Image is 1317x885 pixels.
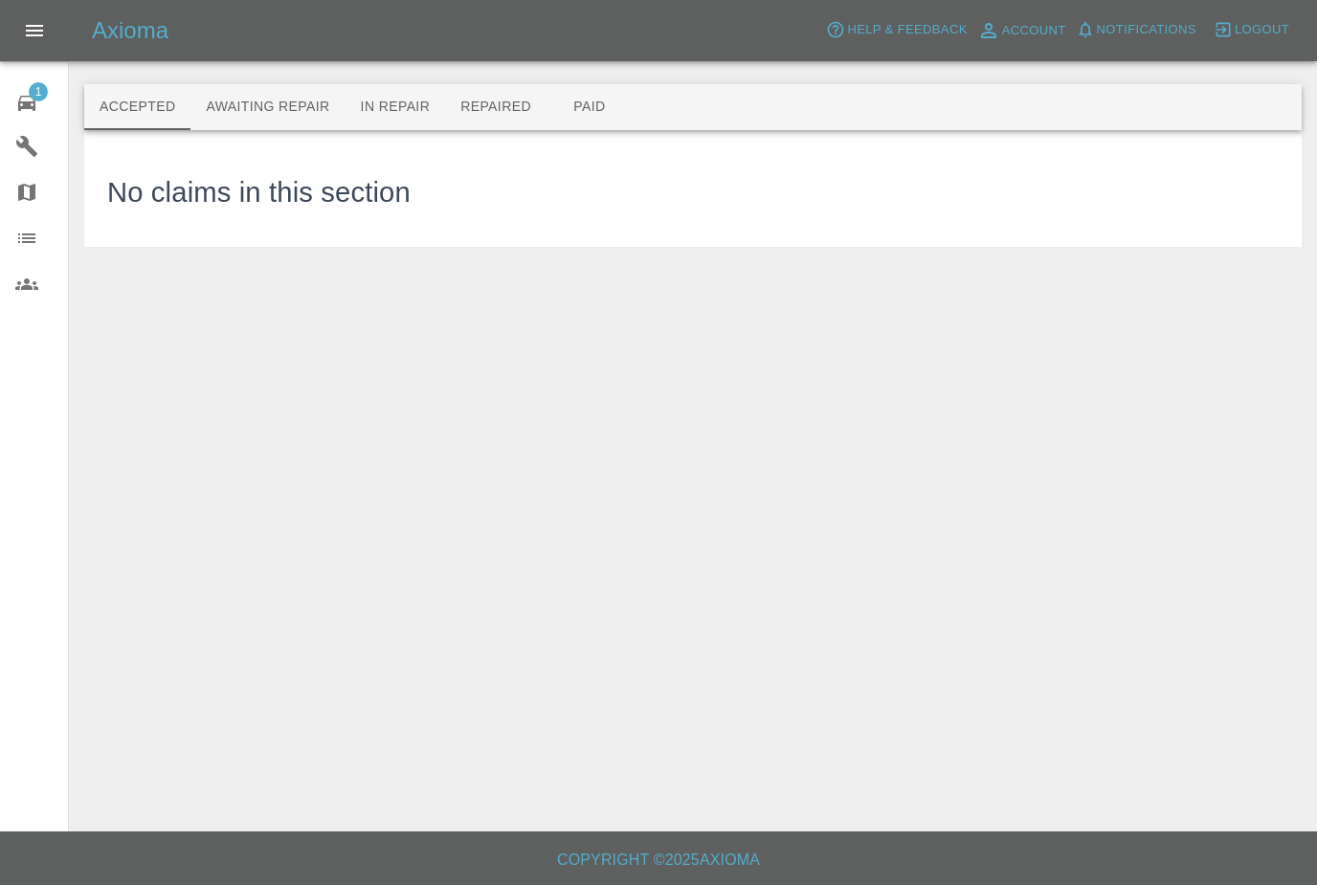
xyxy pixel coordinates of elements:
button: Open drawer [11,8,57,54]
h5: Axioma [92,15,168,46]
button: In Repair [346,84,446,130]
span: Notifications [1097,19,1196,41]
span: Account [1002,20,1066,42]
button: Accepted [84,84,190,130]
button: Help & Feedback [821,15,971,45]
button: Awaiting Repair [190,84,345,130]
button: Logout [1209,15,1294,45]
h6: Copyright © 2025 Axioma [15,847,1302,874]
button: Repaired [445,84,547,130]
button: Paid [547,84,633,130]
button: Notifications [1071,15,1201,45]
span: Help & Feedback [847,19,967,41]
a: Account [972,15,1071,46]
span: 1 [29,82,48,101]
span: Logout [1235,19,1289,41]
h3: No claims in this section [107,172,411,214]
